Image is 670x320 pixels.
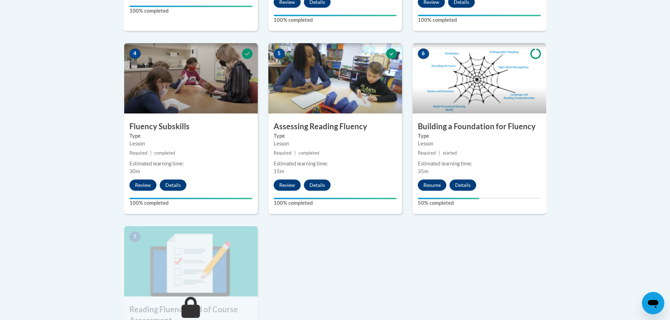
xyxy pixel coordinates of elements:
div: Your progress [418,15,541,16]
button: Details [304,179,331,191]
label: 100% completed [418,16,541,24]
button: Details [449,179,476,191]
button: Details [160,179,186,191]
iframe: Button to launch messaging window [642,292,664,314]
label: Type [418,132,541,140]
span: 5 [274,48,285,59]
div: Lesson [129,140,253,148]
label: 100% completed [274,199,397,207]
label: Type [129,132,253,140]
img: Course Image [268,43,402,113]
span: 35m [418,168,428,174]
span: 6 [418,48,429,59]
h3: Assessing Reading Fluency [268,121,402,132]
span: started [443,150,457,156]
div: Lesson [418,140,541,148]
button: Resume [418,179,446,191]
button: Review [274,179,301,191]
label: 100% completed [274,16,397,24]
span: 15m [274,168,284,174]
label: 50% completed [418,199,541,207]
div: Lesson [274,140,397,148]
div: Your progress [418,198,479,199]
span: 30m [129,168,140,174]
label: Type [274,132,397,140]
img: Course Image [124,226,258,296]
span: | [150,150,152,156]
div: Your progress [129,198,253,199]
img: Course Image [413,43,546,113]
span: Required [418,150,436,156]
span: | [294,150,296,156]
img: Course Image [124,43,258,113]
span: Required [274,150,292,156]
div: Estimated learning time: [274,160,397,168]
span: 7 [129,231,141,242]
div: Estimated learning time: [129,160,253,168]
div: Your progress [129,6,253,7]
span: Required [129,150,147,156]
div: Your progress [274,15,397,16]
button: Review [129,179,157,191]
h3: Building a Foundation for Fluency [413,121,546,132]
label: 100% completed [129,199,253,207]
div: Your progress [274,198,397,199]
span: | [439,150,440,156]
h3: Fluency Subskills [124,121,258,132]
span: 4 [129,48,141,59]
div: Estimated learning time: [418,160,541,168]
label: 100% completed [129,7,253,15]
span: completed [154,150,175,156]
span: completed [299,150,319,156]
